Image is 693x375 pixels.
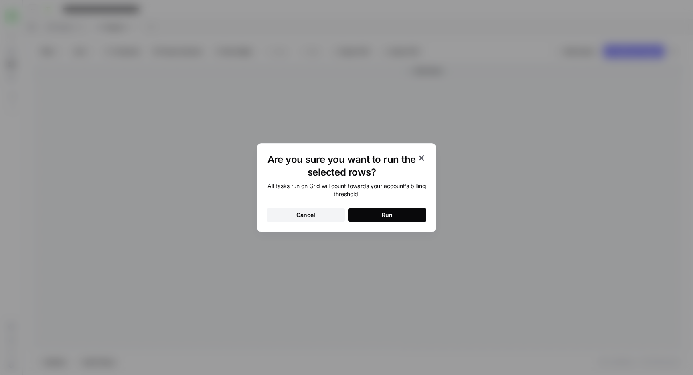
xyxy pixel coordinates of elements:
button: Run [348,208,426,222]
div: Cancel [296,211,315,219]
button: Cancel [267,208,345,222]
h1: Are you sure you want to run the selected rows? [267,153,417,179]
div: Run [382,211,393,219]
div: All tasks run on Grid will count towards your account’s billing threshold. [267,182,426,198]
